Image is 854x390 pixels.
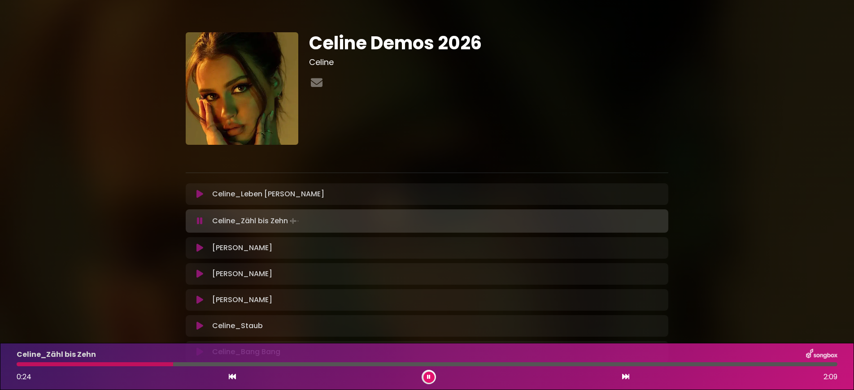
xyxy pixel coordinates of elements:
span: 0:24 [17,372,31,382]
p: Celine_Leben [PERSON_NAME] [212,189,324,199]
img: waveform4.gif [288,215,301,227]
p: Celine_Zähl bis Zehn [17,349,96,360]
img: songbox-logo-white.png [806,349,837,360]
p: Celine_Zähl bis Zehn [212,215,301,227]
p: [PERSON_NAME] [212,269,272,279]
p: [PERSON_NAME] [212,243,272,253]
h3: Celine [309,57,668,67]
p: [PERSON_NAME] [212,295,272,305]
img: Lq3JwxWjTsiZgLSj7RBx [186,32,298,145]
h1: Celine Demos 2026 [309,32,668,54]
p: Celine_Staub [212,321,263,331]
span: 2:09 [823,372,837,382]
